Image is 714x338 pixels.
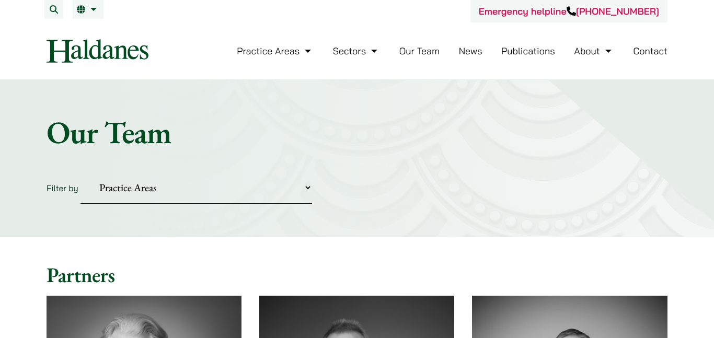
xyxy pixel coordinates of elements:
a: News [459,45,482,57]
a: EN [77,5,99,14]
a: Our Team [399,45,440,57]
a: Sectors [333,45,380,57]
label: Filter by [47,183,78,193]
h2: Partners [47,262,667,287]
a: Practice Areas [237,45,314,57]
img: Logo of Haldanes [47,39,148,63]
a: Contact [633,45,667,57]
a: Publications [501,45,555,57]
a: Emergency helpline[PHONE_NUMBER] [479,5,659,17]
h1: Our Team [47,113,667,151]
a: About [574,45,614,57]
